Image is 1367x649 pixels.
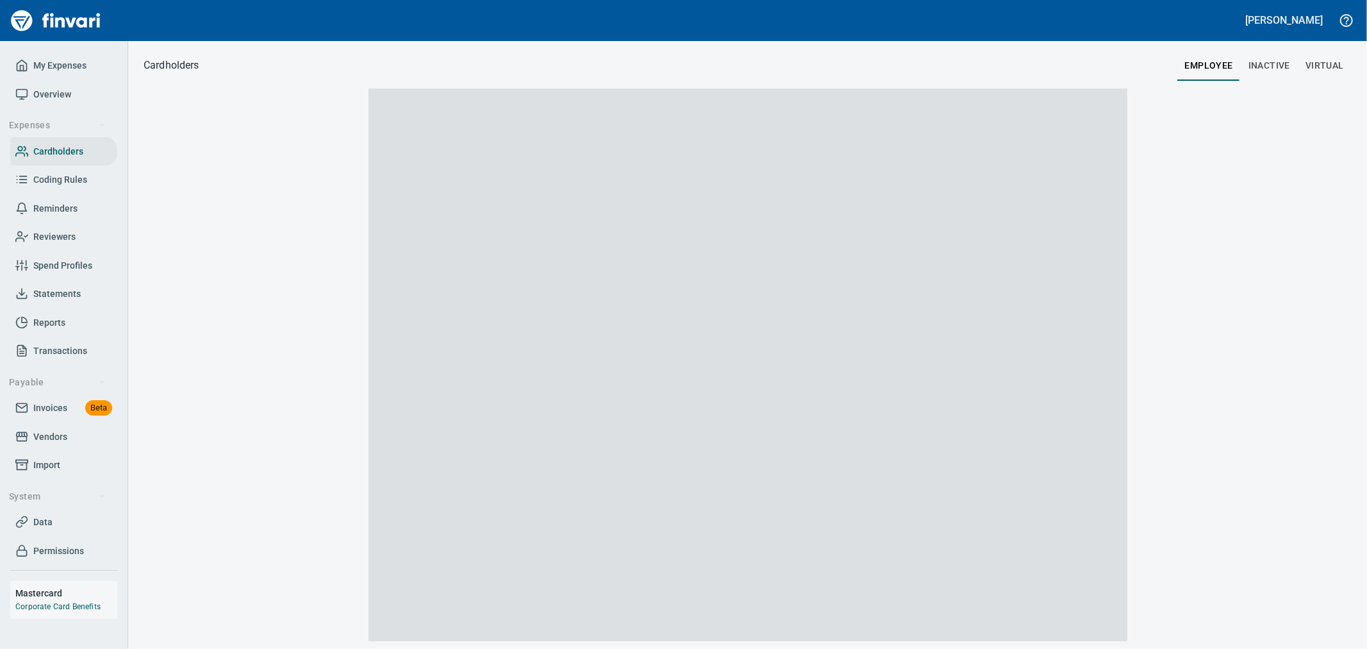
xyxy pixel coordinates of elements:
[10,451,117,480] a: Import
[4,485,111,509] button: System
[33,286,81,302] span: Statements
[33,543,84,559] span: Permissions
[144,58,199,73] p: Cardholders
[10,251,117,280] a: Spend Profiles
[15,586,117,600] h6: Mastercard
[33,343,87,359] span: Transactions
[10,165,117,194] a: Coding Rules
[15,602,101,611] a: Corporate Card Benefits
[1185,58,1233,74] span: employee
[1246,13,1323,27] h5: [PERSON_NAME]
[10,223,117,251] a: Reviewers
[4,114,111,137] button: Expenses
[10,51,117,80] a: My Expenses
[33,87,71,103] span: Overview
[10,308,117,337] a: Reports
[33,229,76,245] span: Reviewers
[85,401,112,416] span: Beta
[33,58,87,74] span: My Expenses
[9,117,106,133] span: Expenses
[10,280,117,308] a: Statements
[9,375,106,391] span: Payable
[10,537,117,566] a: Permissions
[10,80,117,109] a: Overview
[10,337,117,366] a: Transactions
[33,400,67,416] span: Invoices
[8,5,104,36] img: Finvari
[10,137,117,166] a: Cardholders
[33,258,92,274] span: Spend Profiles
[33,429,67,445] span: Vendors
[1305,58,1344,74] span: virtual
[33,201,78,217] span: Reminders
[4,371,111,394] button: Payable
[10,508,117,537] a: Data
[1243,10,1326,30] button: [PERSON_NAME]
[10,423,117,451] a: Vendors
[10,194,117,223] a: Reminders
[10,394,117,423] a: InvoicesBeta
[33,457,60,473] span: Import
[9,489,106,505] span: System
[33,315,65,331] span: Reports
[33,514,53,530] span: Data
[33,144,83,160] span: Cardholders
[33,172,87,188] span: Coding Rules
[1248,58,1290,74] span: Inactive
[144,58,199,73] nav: breadcrumb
